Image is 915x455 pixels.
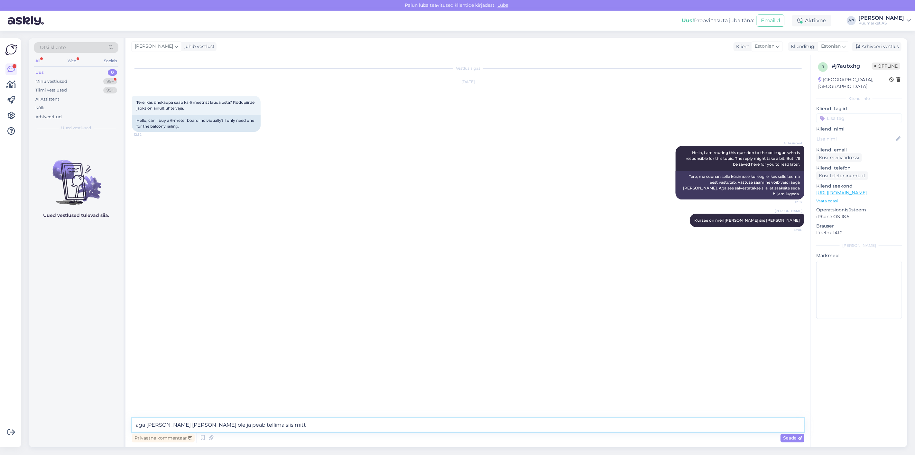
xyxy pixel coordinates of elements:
[816,207,902,213] p: Operatsioonisüsteem
[816,183,902,189] p: Klienditeekond
[778,141,802,146] span: AI Assistent
[788,43,816,50] div: Klienditugi
[103,87,117,93] div: 99+
[35,69,44,76] div: Uus
[135,43,173,50] span: [PERSON_NAME]
[35,105,45,111] div: Kõik
[35,96,59,102] div: AI Assistent
[734,43,749,50] div: Klient
[858,15,911,26] a: [PERSON_NAME]Puumarket AS
[103,57,118,65] div: Socials
[35,78,67,85] div: Minu vestlused
[816,165,902,171] p: Kliendi telefon
[29,148,124,206] img: No chats
[103,78,117,85] div: 99+
[816,126,902,132] p: Kliendi nimi
[40,44,66,51] span: Otsi kliente
[817,135,895,142] input: Lisa nimi
[822,64,824,69] span: j
[832,62,872,70] div: # j7aubxhg
[816,223,902,229] p: Brauser
[816,113,902,123] input: Lisa tag
[818,76,889,90] div: [GEOGRAPHIC_DATA], [GEOGRAPHIC_DATA]
[35,114,62,120] div: Arhiveeritud
[821,43,841,50] span: Estonian
[757,15,784,27] button: Emailid
[816,105,902,112] p: Kliendi tag'id
[682,17,694,24] b: Uus!
[816,243,902,248] div: [PERSON_NAME]
[858,15,904,21] div: [PERSON_NAME]
[694,218,800,223] span: Kui see on meil [PERSON_NAME] siis [PERSON_NAME]
[778,227,802,232] span: 13:00
[132,65,804,71] div: Vestlus algas
[686,150,801,167] span: Hello, I am routing this question to the colleague who is responsible for this topic. The reply m...
[136,100,255,111] span: Tere, kas ühekaupa saab ka 6 meetrist lauda osta? Rõdupiirde jaoks on ainult ühte vaja.
[495,2,510,8] span: Luba
[134,132,158,137] span: 12:52
[816,229,902,236] p: Firefox 141.2
[775,208,802,213] span: [PERSON_NAME]
[5,44,17,56] img: Askly Logo
[783,435,802,441] span: Saada
[132,418,804,432] textarea: aga [PERSON_NAME] [PERSON_NAME] ole ja peab tellima siis mit
[132,434,195,442] div: Privaatne kommentaar
[132,115,261,132] div: Hello, can I buy a 6-meter board individually? I only need one for the balcony railing.
[816,198,902,204] p: Vaata edasi ...
[755,43,774,50] span: Estonian
[816,190,867,196] a: [URL][DOMAIN_NAME]
[852,42,901,51] div: Arhiveeri vestlus
[67,57,78,65] div: Web
[676,171,804,199] div: Tere, ma suunan selle küsimuse kolleegile, kes selle teema eest vastutab. Vastuse saamine võib ve...
[35,87,67,93] div: Tiimi vestlused
[816,153,862,162] div: Küsi meiliaadressi
[43,212,109,219] p: Uued vestlused tulevad siia.
[847,16,856,25] div: AP
[816,213,902,220] p: iPhone OS 18.5
[816,96,902,102] div: Kliendi info
[61,125,91,131] span: Uued vestlused
[816,171,868,180] div: Küsi telefoninumbrit
[778,200,802,205] span: 12:52
[182,43,215,50] div: juhib vestlust
[682,17,754,24] div: Proovi tasuta juba täna:
[858,21,904,26] div: Puumarket AS
[34,57,42,65] div: All
[816,147,902,153] p: Kliendi email
[792,15,831,26] div: Aktiivne
[132,79,804,85] div: [DATE]
[872,63,900,70] span: Offline
[816,252,902,259] p: Märkmed
[108,69,117,76] div: 0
